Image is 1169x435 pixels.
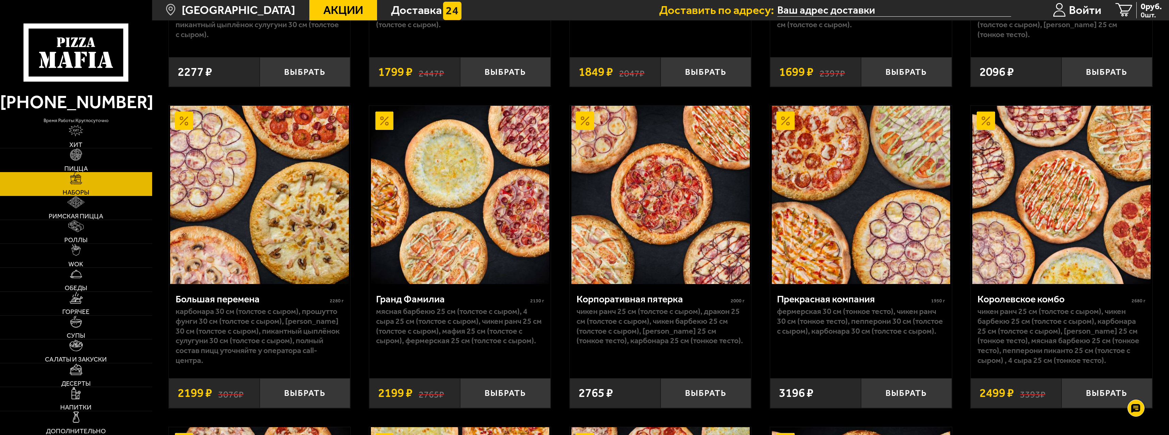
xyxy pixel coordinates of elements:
[260,378,351,408] button: Выбрать
[1061,57,1152,87] button: Выбрать
[577,293,729,305] div: Корпоративная пятерка
[176,293,328,305] div: Большая перемена
[176,306,344,365] p: Карбонара 30 см (толстое с сыром), Прошутто Фунги 30 см (толстое с сыром), [PERSON_NAME] 30 см (т...
[819,66,845,78] s: 2397 ₽
[861,57,952,87] button: Выбрать
[61,380,91,387] span: Десерты
[971,106,1152,284] a: АкционныйКоролевское комбо
[777,306,945,336] p: Фермерская 30 см (тонкое тесто), Чикен Ранч 30 см (тонкое тесто), Пепперони 30 см (толстое с сыро...
[1141,11,1162,18] span: 0 шт.
[64,237,87,243] span: Роллы
[371,106,549,284] img: Гранд Фамилиа
[661,57,751,87] button: Выбрать
[579,387,613,399] span: 2765 ₽
[45,356,107,363] span: Салаты и закуски
[67,332,85,339] span: Супы
[577,306,745,346] p: Чикен Ранч 25 см (толстое с сыром), Дракон 25 см (толстое с сыром), Чикен Барбекю 25 см (толстое ...
[178,387,212,399] span: 2199 ₽
[579,66,613,78] span: 1849 ₽
[977,112,995,130] img: Акционный
[64,165,88,172] span: Пицца
[1141,2,1162,11] span: 0 руб.
[571,106,750,284] img: Корпоративная пятерка
[443,2,461,20] img: 15daf4d41897b9f0e9f617042186c801.svg
[619,66,645,78] s: 2047 ₽
[659,4,777,16] span: Доставить по адресу:
[218,387,244,399] s: 3076 ₽
[661,378,751,408] button: Выбрать
[861,378,952,408] button: Выбрать
[779,66,813,78] span: 1699 ₽
[460,378,551,408] button: Выбрать
[419,387,444,399] s: 2765 ₽
[972,106,1151,284] img: Королевское комбо
[530,298,544,304] span: 2130 г
[1132,298,1146,304] span: 2680 г
[175,112,193,130] img: Акционный
[378,387,412,399] span: 2199 ₽
[260,57,351,87] button: Выбрать
[62,308,90,315] span: Горячее
[60,404,92,411] span: Напитки
[977,306,1146,365] p: Чикен Ранч 25 см (толстое с сыром), Чикен Барбекю 25 см (толстое с сыром), Карбонара 25 см (толст...
[570,106,751,284] a: АкционныйКорпоративная пятерка
[979,387,1014,399] span: 2499 ₽
[770,106,952,284] a: АкционныйПрекрасная компания
[169,106,350,284] a: АкционныйБольшая перемена
[779,387,813,399] span: 3196 ₽
[777,293,929,305] div: Прекрасная компания
[1061,378,1152,408] button: Выбрать
[375,112,394,130] img: Акционный
[65,285,87,291] span: Обеды
[182,4,295,16] span: [GEOGRAPHIC_DATA]
[931,298,945,304] span: 1950 г
[419,66,444,78] s: 2447 ₽
[460,57,551,87] button: Выбрать
[330,298,344,304] span: 2280 г
[731,298,745,304] span: 2000 г
[46,428,106,434] span: Дополнительно
[576,112,594,130] img: Акционный
[979,66,1014,78] span: 2096 ₽
[376,293,529,305] div: Гранд Фамилиа
[977,293,1130,305] div: Королевское комбо
[170,106,348,284] img: Большая перемена
[68,261,83,267] span: WOK
[1020,387,1045,399] s: 3393 ₽
[376,306,544,346] p: Мясная Барбекю 25 см (толстое с сыром), 4 сыра 25 см (толстое с сыром), Чикен Ранч 25 см (толстое...
[776,112,795,130] img: Акционный
[777,4,1011,17] input: Ваш адрес доставки
[391,4,442,16] span: Доставка
[378,66,412,78] span: 1799 ₽
[323,4,363,16] span: Акции
[69,141,82,148] span: Хит
[63,189,89,196] span: Наборы
[369,106,551,284] a: АкционныйГранд Фамилиа
[49,213,103,219] span: Римская пицца
[178,66,212,78] span: 2277 ₽
[772,106,950,284] img: Прекрасная компания
[1069,4,1101,16] span: Войти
